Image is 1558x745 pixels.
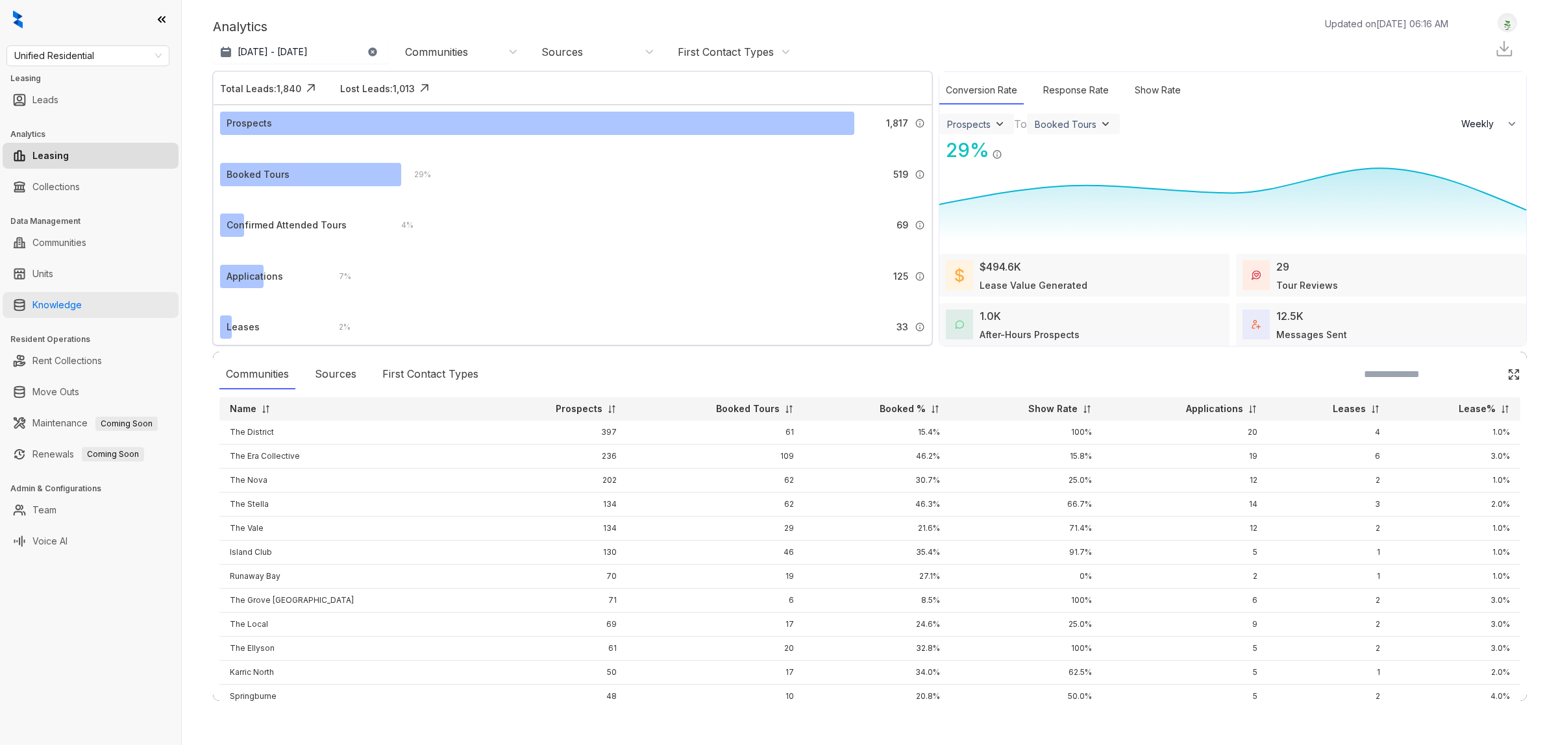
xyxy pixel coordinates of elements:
td: 1.0% [1391,469,1520,493]
a: Communities [32,230,86,256]
div: Booked Tours [1035,119,1096,130]
td: 1.0% [1391,541,1520,565]
a: Leads [32,87,58,113]
p: Booked % [880,402,926,415]
td: 25.0% [950,613,1102,637]
p: [DATE] - [DATE] [238,45,308,58]
div: Prospects [947,119,991,130]
td: The Era Collective [219,445,480,469]
img: Click Icon [1507,368,1520,381]
img: Info [992,149,1002,160]
div: Prospects [227,116,272,130]
td: 2 [1268,469,1391,493]
img: sorting [261,404,271,414]
div: First Contact Types [376,360,485,389]
td: 3.0% [1391,445,1520,469]
button: Weekly [1453,112,1526,136]
div: 29 % [939,136,989,165]
img: Info [915,220,925,230]
td: 5 [1102,541,1268,565]
td: 3.0% [1391,589,1520,613]
td: 27.1% [804,565,950,589]
img: sorting [930,404,940,414]
img: AfterHoursConversations [955,320,964,330]
td: 50.0% [950,685,1102,709]
td: 71 [480,589,627,613]
button: [DATE] - [DATE] [213,40,388,64]
td: 2 [1268,517,1391,541]
td: 61 [627,421,804,445]
td: 19 [627,565,804,589]
td: 6 [1268,445,1391,469]
span: 33 [896,320,908,334]
td: 2.0% [1391,661,1520,685]
td: 4 [1268,421,1391,445]
td: The Vale [219,517,480,541]
td: 236 [480,445,627,469]
img: sorting [784,404,794,414]
td: 34.0% [804,661,950,685]
td: 30.7% [804,469,950,493]
p: Show Rate [1028,402,1078,415]
img: logo [13,10,23,29]
div: Lease Value Generated [980,278,1087,292]
img: LeaseValue [955,267,964,283]
p: Name [230,402,256,415]
li: Move Outs [3,379,179,405]
td: 19 [1102,445,1268,469]
div: After-Hours Prospects [980,328,1080,341]
a: Team [32,497,56,523]
img: Info [915,169,925,180]
div: 12.5K [1276,308,1304,324]
td: 50 [480,661,627,685]
img: sorting [1500,404,1510,414]
li: Knowledge [3,292,179,318]
span: Weekly [1461,117,1501,130]
td: 4.0% [1391,685,1520,709]
div: Messages Sent [1276,328,1347,341]
td: 134 [480,493,627,517]
td: 202 [480,469,627,493]
td: 71.4% [950,517,1102,541]
img: sorting [1370,404,1380,414]
p: Leases [1333,402,1366,415]
li: Communities [3,230,179,256]
td: 109 [627,445,804,469]
li: Collections [3,174,179,200]
td: 2 [1268,613,1391,637]
td: 0% [950,565,1102,589]
img: Click Icon [1002,138,1022,157]
li: Team [3,497,179,523]
td: 3.0% [1391,637,1520,661]
td: 1 [1268,541,1391,565]
td: 6 [1102,589,1268,613]
p: Lease% [1459,402,1496,415]
img: UserAvatar [1498,16,1516,30]
img: ViewFilterArrow [1099,117,1112,130]
td: 12 [1102,517,1268,541]
td: 1 [1268,565,1391,589]
img: Info [915,271,925,282]
td: 5 [1102,637,1268,661]
td: 5 [1102,685,1268,709]
p: Applications [1186,402,1243,415]
td: 2 [1268,637,1391,661]
div: 29 % [401,167,431,182]
td: 134 [480,517,627,541]
td: Springburne [219,685,480,709]
td: 1.0% [1391,421,1520,445]
td: 2.0% [1391,493,1520,517]
td: 6 [627,589,804,613]
p: Prospects [556,402,602,415]
td: The Stella [219,493,480,517]
h3: Analytics [10,128,181,140]
h3: Leasing [10,73,181,84]
h3: Data Management [10,215,181,227]
div: To [1014,116,1027,132]
li: Leasing [3,143,179,169]
td: 2 [1268,589,1391,613]
p: Updated on [DATE] 06:16 AM [1325,17,1448,31]
td: 20 [627,637,804,661]
span: 1,817 [886,116,908,130]
div: Sources [541,45,583,59]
